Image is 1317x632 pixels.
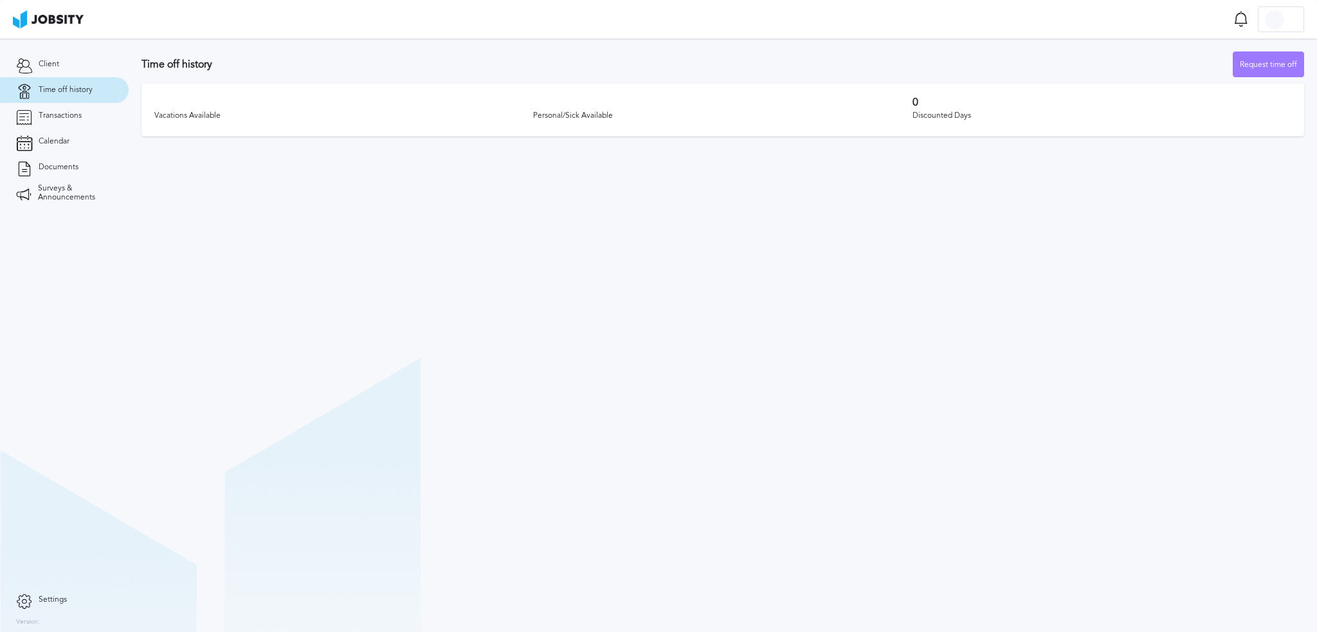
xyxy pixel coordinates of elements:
div: Discounted Days [913,111,1291,120]
div: Personal/Sick Available [533,111,912,120]
span: Transactions [39,111,82,120]
button: Request time off [1233,51,1304,77]
span: Client [39,60,59,69]
span: Calendar [39,137,69,146]
span: Time off history [39,86,93,95]
span: Surveys & Announcements [38,184,113,202]
span: Settings [39,595,67,604]
label: Version: [16,618,40,626]
div: Vacations Available [154,111,533,120]
div: Request time off [1233,52,1303,78]
img: ab4bad089aa723f57921c736e9817d99.png [13,10,84,28]
h3: Time off history [141,59,1233,70]
span: Documents [39,163,78,172]
h3: 0 [913,97,1291,108]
